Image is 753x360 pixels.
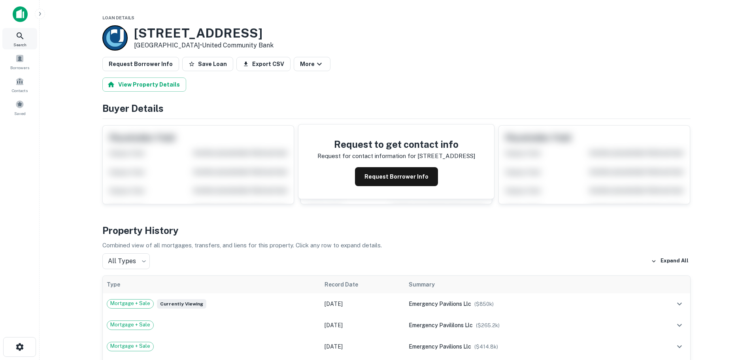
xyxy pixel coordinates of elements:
th: Record Date [321,276,405,293]
p: Combined view of all mortgages, transfers, and liens for this property. Click any row to expand d... [102,241,691,250]
button: expand row [673,319,686,332]
span: Borrowers [10,64,29,71]
td: [DATE] [321,315,405,336]
span: Loan Details [102,15,134,20]
a: Saved [2,97,37,118]
h4: Request to get contact info [317,137,475,151]
td: [DATE] [321,336,405,357]
h3: [STREET_ADDRESS] [134,26,274,41]
span: ($ 850k ) [474,301,494,307]
button: Save Loan [182,57,233,71]
span: Contacts [12,87,28,94]
th: Summary [405,276,647,293]
button: expand row [673,297,686,311]
span: Mortgage + Sale [107,321,153,329]
span: Saved [14,110,26,117]
iframe: Chat Widget [713,297,753,335]
span: ($ 414.8k ) [474,344,498,350]
th: Type [103,276,321,293]
td: [DATE] [321,293,405,315]
span: emergency pavilions llc [409,301,471,307]
a: Contacts [2,74,37,95]
p: [GEOGRAPHIC_DATA] • [134,41,274,50]
span: Currently viewing [157,299,206,309]
button: Request Borrower Info [355,167,438,186]
span: ($ 265.2k ) [476,322,500,328]
span: Search [13,41,26,48]
button: expand row [673,340,686,353]
button: More [294,57,330,71]
h4: Property History [102,223,691,237]
button: View Property Details [102,77,186,92]
span: Mortgage + Sale [107,342,153,350]
a: Search [2,28,37,49]
a: United Community Bank [202,41,274,49]
a: Borrowers [2,51,37,72]
span: emergency pavililons llc [409,322,473,328]
img: capitalize-icon.png [13,6,28,22]
p: Request for contact information for [317,151,416,161]
button: Expand All [649,255,691,267]
p: [STREET_ADDRESS] [417,151,475,161]
span: emergency pavilions llc [409,343,471,350]
h4: Buyer Details [102,101,691,115]
div: All Types [102,253,150,269]
button: Export CSV [236,57,291,71]
button: Request Borrower Info [102,57,179,71]
span: Mortgage + Sale [107,300,153,307]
